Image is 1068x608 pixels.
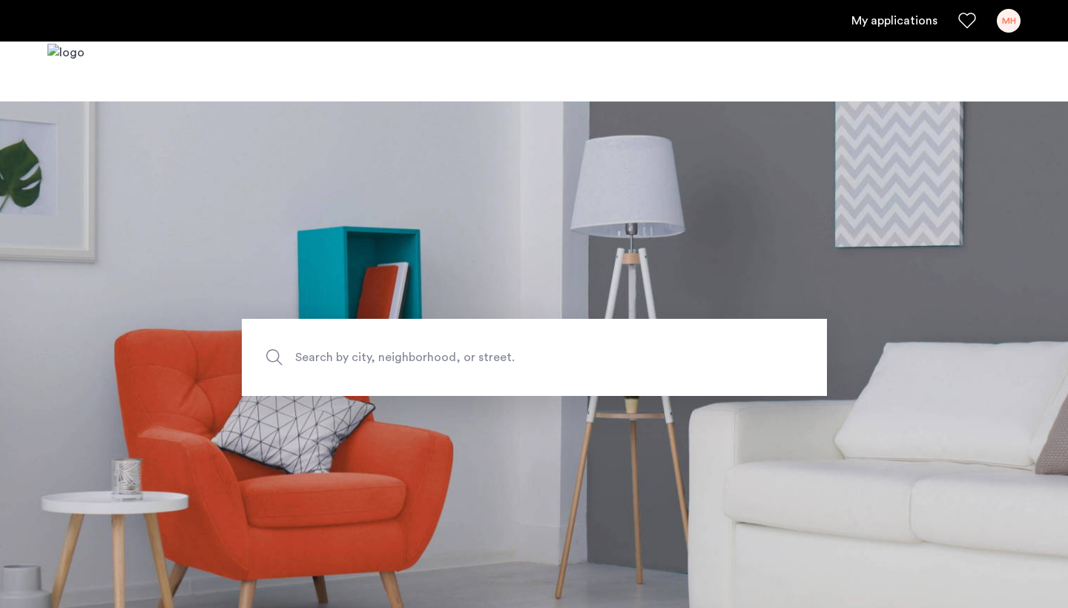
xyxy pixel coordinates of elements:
[958,12,976,30] a: Favorites
[242,319,827,396] input: Apartment Search
[295,348,705,368] span: Search by city, neighborhood, or street.
[47,44,85,99] img: logo
[47,44,85,99] a: Cazamio logo
[997,9,1021,33] div: MH
[851,12,937,30] a: My application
